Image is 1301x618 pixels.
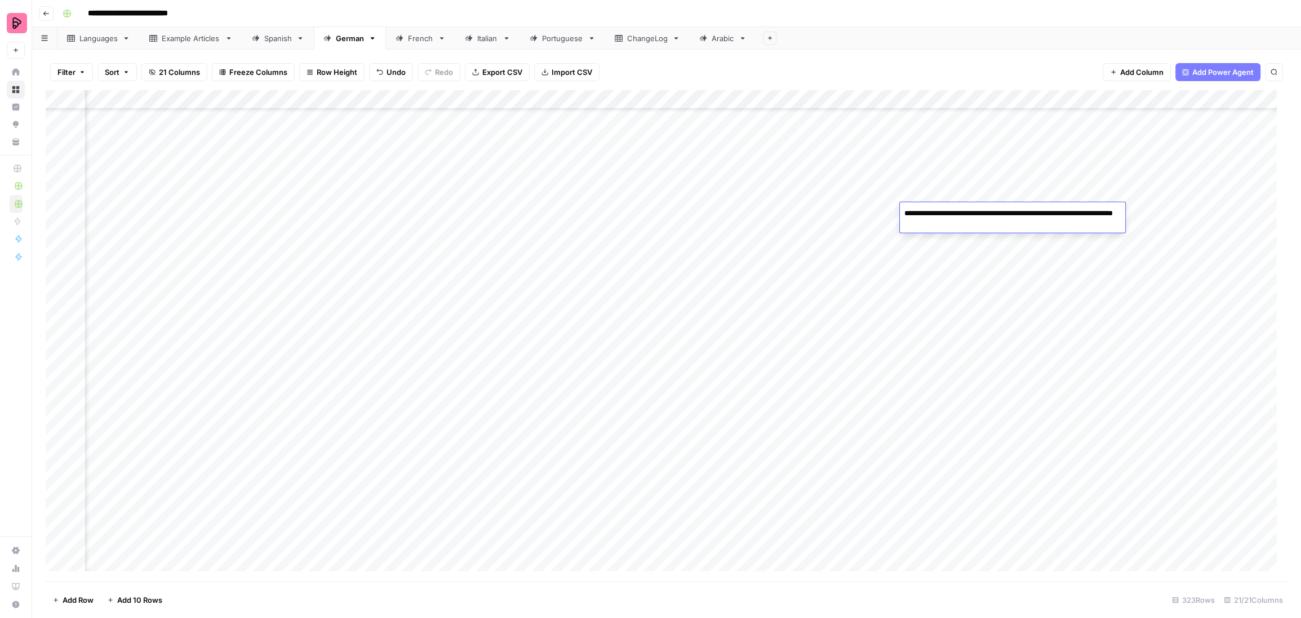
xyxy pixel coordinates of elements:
div: 323 Rows [1167,591,1219,609]
button: Workspace: Preply [7,9,25,37]
span: Undo [387,66,406,78]
div: Example Articles [162,33,220,44]
a: ChangeLog [605,27,690,50]
button: Add Power Agent [1175,63,1260,81]
a: Home [7,63,25,81]
button: Add Row [46,591,100,609]
div: Spanish [264,33,292,44]
span: Freeze Columns [229,66,287,78]
a: Settings [7,541,25,559]
div: Languages [79,33,118,44]
span: Redo [435,66,453,78]
a: Italian [455,27,520,50]
span: Filter [57,66,76,78]
div: Arabic [712,33,734,44]
div: Portuguese [542,33,583,44]
span: Import CSV [552,66,592,78]
button: 21 Columns [141,63,207,81]
div: 21/21 Columns [1219,591,1287,609]
span: Export CSV [482,66,522,78]
div: ChangeLog [627,33,668,44]
a: Portuguese [520,27,605,50]
a: Your Data [7,133,25,151]
button: Filter [50,63,93,81]
a: Opportunities [7,115,25,134]
button: Add 10 Rows [100,591,169,609]
button: Help + Support [7,595,25,613]
button: Row Height [299,63,365,81]
button: Freeze Columns [212,63,295,81]
a: Example Articles [140,27,242,50]
span: Row Height [317,66,357,78]
a: German [314,27,386,50]
div: Italian [477,33,498,44]
span: Add 10 Rows [117,594,162,606]
a: Usage [7,559,25,577]
div: German [336,33,364,44]
button: Redo [418,63,460,81]
a: Insights [7,98,25,116]
span: Add Row [63,594,94,606]
a: Arabic [690,27,756,50]
a: Learning Hub [7,577,25,595]
span: Add Power Agent [1192,66,1254,78]
span: Sort [105,66,119,78]
button: Add Column [1103,63,1171,81]
div: French [408,33,433,44]
button: Import CSV [534,63,600,81]
a: French [386,27,455,50]
button: Undo [369,63,413,81]
img: Preply Logo [7,13,27,33]
button: Sort [97,63,137,81]
a: Browse [7,81,25,99]
span: 21 Columns [159,66,200,78]
span: Add Column [1120,66,1164,78]
a: Languages [57,27,140,50]
button: Export CSV [465,63,530,81]
a: Spanish [242,27,314,50]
